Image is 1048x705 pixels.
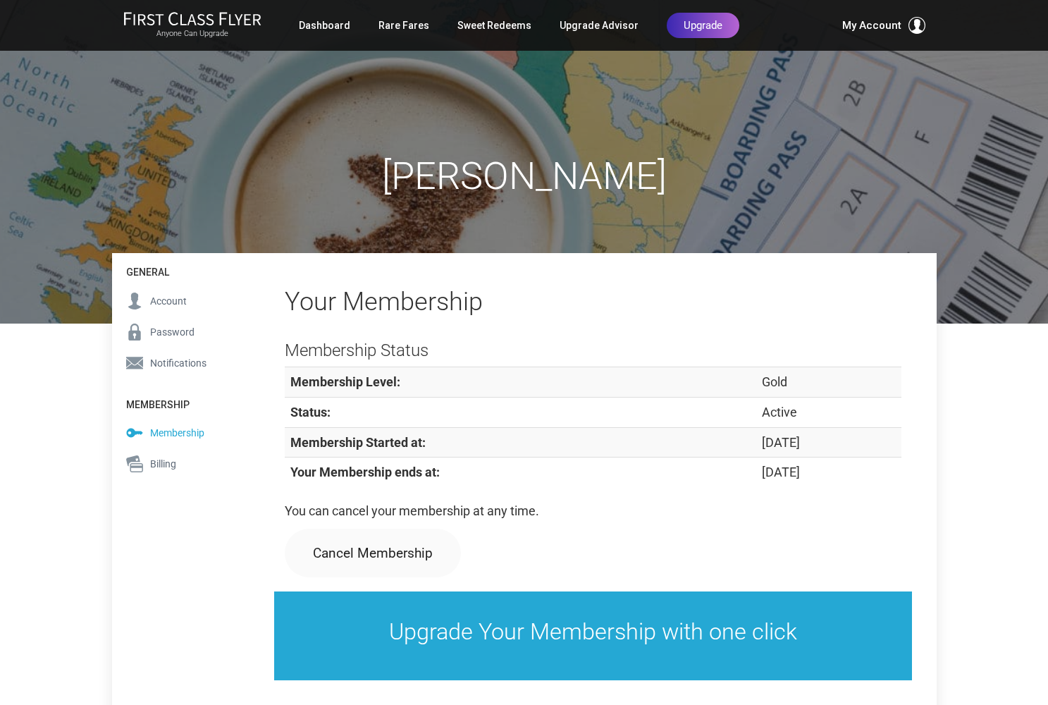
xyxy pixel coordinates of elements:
a: Billing [112,448,249,479]
a: Upgrade [667,13,739,38]
button: My Account [842,17,925,34]
span: Account [150,293,187,309]
a: Cancel Membership [285,529,461,577]
span: Password [150,324,195,340]
a: Password [112,317,249,348]
td: [DATE] [756,427,901,458]
h3: Membership Status [285,341,901,360]
p: You can cancel your membership at any time. [285,501,901,522]
td: Gold [756,367,901,398]
strong: Membership Level: [290,374,400,389]
span: Billing [150,456,176,472]
strong: Your Membership ends at: [290,465,440,479]
h4: Membership [112,386,249,417]
h3: Upgrade Your Membership with one click [302,620,884,645]
h2: Your Membership [285,288,901,317]
a: Upgrade Advisor [560,13,639,38]
h1: [PERSON_NAME] [112,155,937,197]
a: Account [112,286,249,317]
a: Dashboard [299,13,350,38]
a: First Class FlyerAnyone Can Upgrade [123,11,261,39]
a: Notifications [112,348,249,379]
img: First Class Flyer [123,11,261,26]
h4: General [112,253,249,285]
strong: Status: [290,405,331,419]
td: Active [756,398,901,428]
a: Sweet Redeems [457,13,531,38]
span: Notifications [150,355,206,371]
small: Anyone Can Upgrade [123,29,261,39]
a: Membership [112,417,249,448]
span: My Account [842,17,901,34]
strong: Membership Started at: [290,435,426,450]
a: Rare Fares [378,13,429,38]
td: [DATE] [756,458,901,487]
span: Membership [150,425,204,441]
